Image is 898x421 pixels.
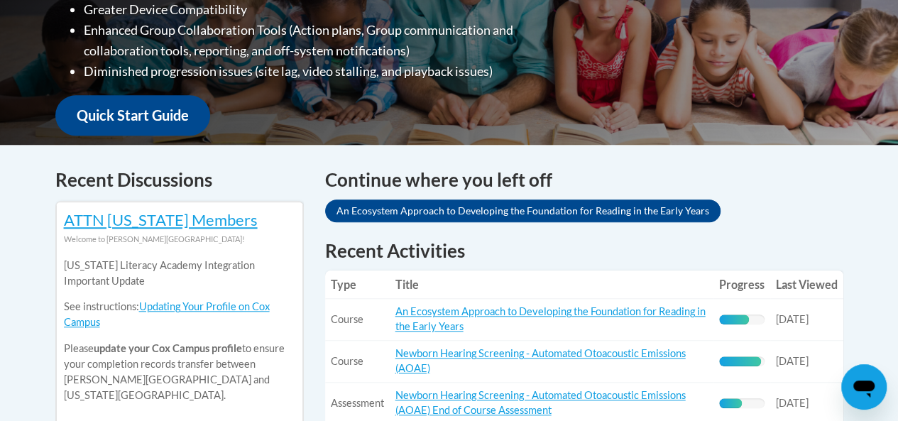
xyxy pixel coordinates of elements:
[325,166,843,194] h4: Continue where you left off
[325,270,390,299] th: Type
[719,356,762,366] div: Progress, %
[84,20,570,61] li: Enhanced Group Collaboration Tools (Action plans, Group communication and collaboration tools, re...
[325,238,843,263] h1: Recent Activities
[64,300,270,328] a: Updating Your Profile on Cox Campus
[84,61,570,82] li: Diminished progression issues (site lag, video stalling, and playback issues)
[713,270,770,299] th: Progress
[64,231,295,247] div: Welcome to [PERSON_NAME][GEOGRAPHIC_DATA]!
[395,389,686,416] a: Newborn Hearing Screening - Automated Otoacoustic Emissions (AOAE) End of Course Assessment
[55,95,210,136] a: Quick Start Guide
[55,166,304,194] h4: Recent Discussions
[841,364,887,410] iframe: Button to launch messaging window
[395,305,706,332] a: An Ecosystem Approach to Developing the Foundation for Reading in the Early Years
[325,199,721,222] a: An Ecosystem Approach to Developing the Foundation for Reading in the Early Years
[64,210,258,229] a: ATTN [US_STATE] Members
[719,315,750,324] div: Progress, %
[64,258,295,289] p: [US_STATE] Literacy Academy Integration Important Update
[395,347,686,374] a: Newborn Hearing Screening - Automated Otoacoustic Emissions (AOAE)
[64,299,295,330] p: See instructions:
[331,397,384,409] span: Assessment
[776,397,809,409] span: [DATE]
[719,398,742,408] div: Progress, %
[390,270,713,299] th: Title
[94,342,242,354] b: update your Cox Campus profile
[331,355,363,367] span: Course
[770,270,843,299] th: Last Viewed
[64,247,295,414] div: Please to ensure your completion records transfer between [PERSON_NAME][GEOGRAPHIC_DATA] and [US_...
[776,313,809,325] span: [DATE]
[776,355,809,367] span: [DATE]
[331,313,363,325] span: Course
